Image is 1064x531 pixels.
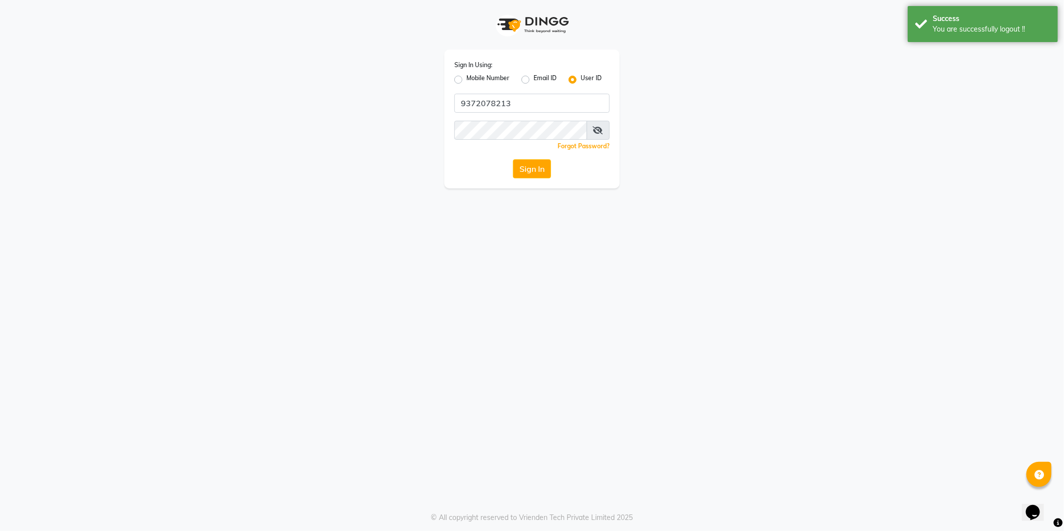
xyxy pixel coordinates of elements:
button: Sign In [513,159,551,178]
div: You are successfully logout !! [933,24,1050,35]
a: Forgot Password? [558,142,610,150]
img: logo1.svg [492,10,572,40]
input: Username [454,94,610,113]
label: User ID [581,74,602,86]
div: Success [933,14,1050,24]
input: Username [454,121,587,140]
label: Sign In Using: [454,61,492,70]
label: Mobile Number [466,74,509,86]
iframe: chat widget [1022,491,1054,521]
label: Email ID [534,74,557,86]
